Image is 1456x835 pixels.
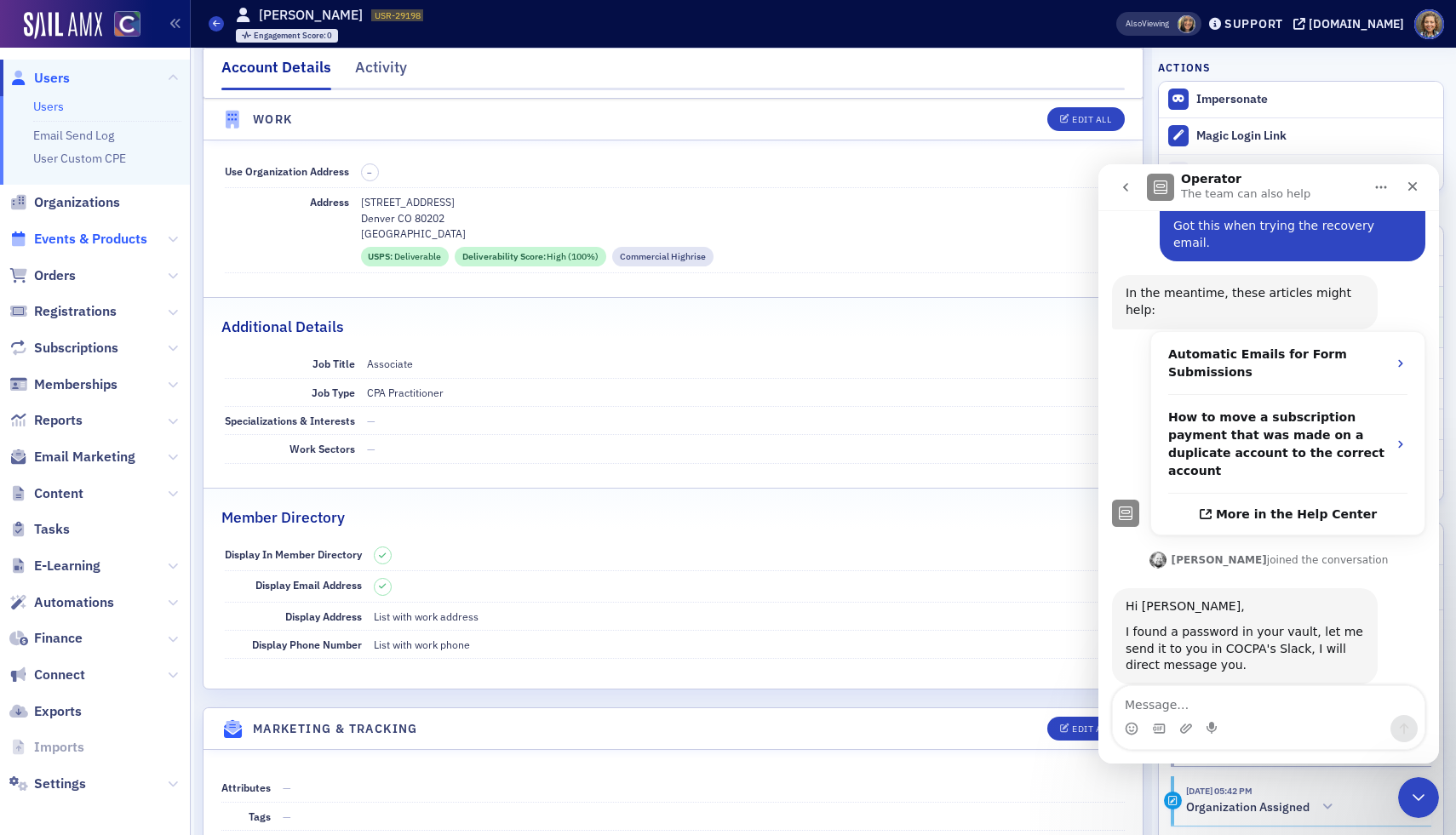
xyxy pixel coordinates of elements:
button: Magic Login Link [1159,117,1443,154]
a: Adjust Account Credit [1159,154,1443,191]
a: Subscriptions [9,339,118,357]
a: Exports [9,702,82,721]
div: Commercial Highrise [612,247,714,266]
p: [STREET_ADDRESS] [361,194,1122,209]
span: Finance [34,629,83,648]
img: SailAMX [24,12,102,39]
a: Registrations [9,302,117,321]
span: Exports [34,702,82,721]
span: Display In Member Directory [225,547,362,561]
span: Connect [34,666,85,684]
iframe: Intercom live chat [1398,777,1439,818]
a: Settings [9,775,86,793]
span: — [283,809,291,823]
a: Memberships [9,375,118,394]
h4: Work [253,110,293,128]
span: Tasks [34,520,70,539]
div: Account Details [221,56,331,90]
span: — [367,414,375,427]
span: Memberships [34,375,118,394]
span: — [367,442,375,455]
a: Connect [9,666,85,684]
h4: Marketing & Tracking [253,720,418,738]
div: [DOMAIN_NAME] [1309,16,1404,31]
span: Work Sectors [289,442,355,455]
div: Edit All [1072,115,1111,124]
div: Also [1126,18,1142,29]
a: Content [9,484,83,503]
a: Users [9,69,70,88]
div: Engagement Score: 0 [236,29,339,43]
div: Deliverability Score: High (100%) [455,247,606,266]
span: Attributes [221,781,271,794]
a: Email Marketing [9,448,135,466]
iframe: Intercom live chat [1098,164,1439,764]
a: Imports [9,738,84,757]
span: List with work address [374,609,479,623]
span: CPA Practitioner [367,386,444,399]
span: Job Title [312,357,355,370]
button: Edit All [1047,107,1124,131]
span: Lauren Standiford [1178,15,1195,33]
a: Users [33,99,64,114]
span: Address [310,195,349,209]
h2: Additional Details [221,316,344,338]
span: Viewing [1126,18,1169,30]
a: Finance [9,629,83,648]
span: List with work phone [374,638,470,651]
h4: Actions [1158,60,1211,75]
span: Organizations [34,193,120,212]
img: SailAMX [114,11,140,37]
dd: Associate [367,350,1122,377]
a: Events & Products [9,230,147,249]
span: Job Type [312,386,355,399]
button: Impersonate [1196,92,1268,107]
div: Support [1224,16,1283,31]
span: Users [34,69,70,88]
p: [GEOGRAPHIC_DATA] [361,226,1122,241]
h5: Organization Assigned [1186,800,1310,815]
span: Engagement Score : [254,30,328,41]
span: Reports [34,411,83,430]
div: Edit All [1072,724,1111,734]
span: Use Organization Address [225,164,349,178]
span: Content [34,484,83,503]
span: Orders [34,266,76,285]
span: — [283,781,291,794]
div: Activity [355,56,407,88]
span: Events & Products [34,230,147,249]
button: Organization Assigned [1186,798,1339,816]
span: Email Marketing [34,448,135,466]
a: Orders [9,266,76,285]
a: E-Learning [9,557,100,575]
span: Imports [34,738,84,757]
div: USPS: Deliverable [361,247,449,266]
span: Display Address [285,609,362,623]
